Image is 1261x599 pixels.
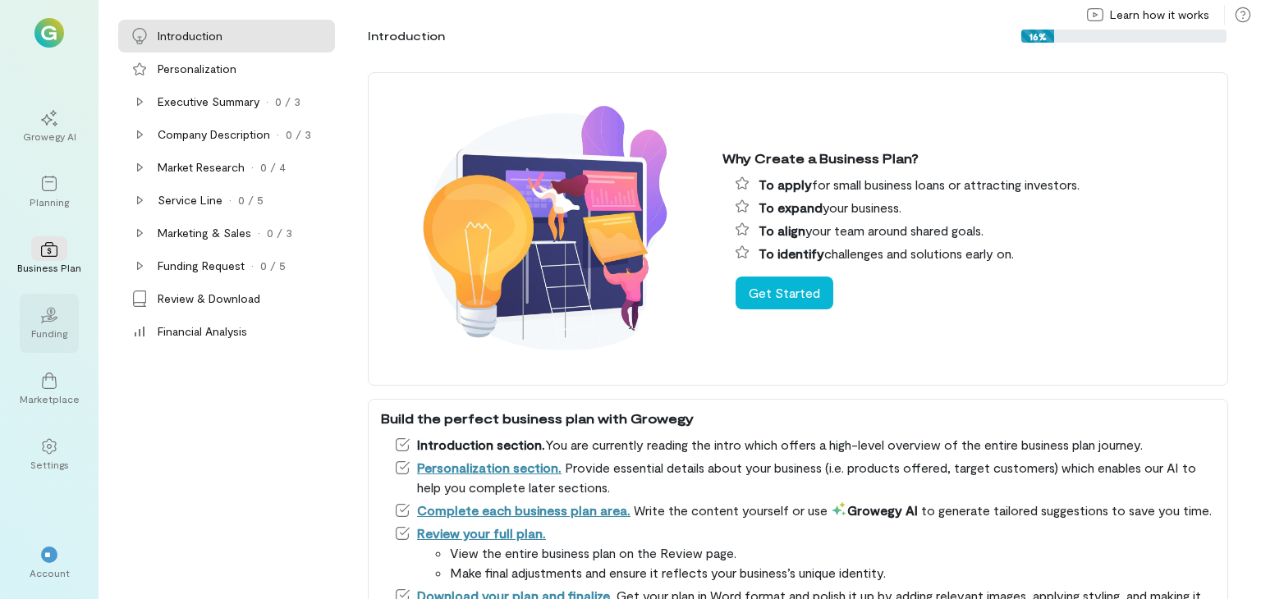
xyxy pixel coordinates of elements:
[394,501,1215,520] li: Write the content yourself or use to generate tailored suggestions to save you time.
[158,258,245,274] div: Funding Request
[31,327,67,340] div: Funding
[759,245,824,261] span: To identify
[417,460,562,475] a: Personalization section.
[736,175,1215,194] li: for small business loans or attracting investors.
[158,159,245,176] div: Market Research
[450,543,1215,563] li: View the entire business plan on the Review page.
[158,126,270,143] div: Company Description
[158,323,247,340] div: Financial Analysis
[229,192,232,208] div: ·
[20,162,79,222] a: Planning
[736,277,833,309] button: Get Started
[158,28,222,44] div: Introduction
[394,458,1215,497] li: Provide essential details about your business (i.e. products offered, target customers) which ena...
[20,97,79,156] a: Growegy AI
[20,294,79,353] a: Funding
[368,28,445,44] div: Introduction
[736,244,1215,263] li: challenges and solutions early on.
[286,126,311,143] div: 0 / 3
[417,525,546,541] a: Review your full plan.
[417,502,630,518] a: Complete each business plan area.
[20,425,79,484] a: Settings
[30,195,69,208] div: Planning
[30,566,70,579] div: Account
[158,192,222,208] div: Service Line
[23,130,76,143] div: Growegy AI
[450,563,1215,583] li: Make final adjustments and ensure it reflects your business’s unique identity.
[251,258,254,274] div: ·
[260,159,286,176] div: 0 / 4
[266,94,268,110] div: ·
[238,192,264,208] div: 0 / 5
[158,61,236,77] div: Personalization
[158,225,251,241] div: Marketing & Sales
[267,225,292,241] div: 0 / 3
[258,225,260,241] div: ·
[736,221,1215,240] li: your team around shared goals.
[251,159,254,176] div: ·
[394,435,1215,455] li: You are currently reading the intro which offers a high-level overview of the entire business pla...
[277,126,279,143] div: ·
[759,199,823,215] span: To expand
[20,228,79,287] a: Business Plan
[17,261,81,274] div: Business Plan
[831,502,918,518] span: Growegy AI
[20,392,80,405] div: Marketplace
[1110,7,1209,23] span: Learn how it works
[417,437,545,452] span: Introduction section.
[275,94,300,110] div: 0 / 3
[736,198,1215,217] li: your business.
[381,409,1215,428] div: Build the perfect business plan with Growegy
[158,94,259,110] div: Executive Summary
[759,176,812,192] span: To apply
[20,359,79,418] a: Marketplace
[722,149,1215,168] div: Why Create a Business Plan?
[759,222,805,238] span: To align
[30,458,69,471] div: Settings
[158,290,260,307] div: Review & Download
[260,258,286,274] div: 0 / 5
[381,82,709,376] img: Why create a business plan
